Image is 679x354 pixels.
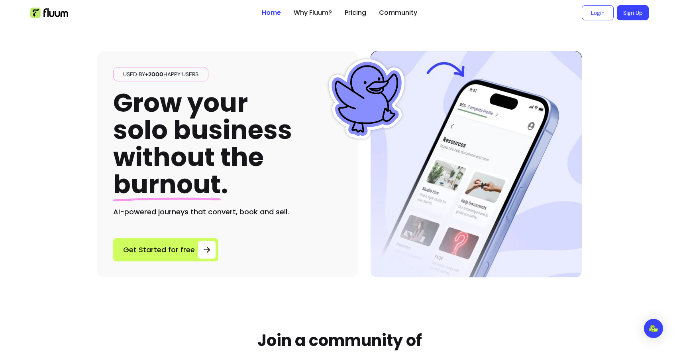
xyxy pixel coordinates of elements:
span: burnout [113,166,221,202]
a: Login [582,5,614,20]
div: Open Intercom Messenger [644,319,663,338]
img: Hero [371,51,582,277]
a: Community [379,8,417,18]
span: Get Started for free [123,244,195,255]
a: Why Fluum? [294,8,332,18]
a: Get Started for free [113,238,218,261]
span: +2000 [145,71,163,78]
a: Pricing [345,8,366,18]
span: Used by happy users [120,70,202,78]
h1: Grow your solo business without the . [113,89,292,198]
h2: AI-powered journeys that convert, book and sell. [113,206,342,218]
a: Sign Up [617,5,649,20]
img: Fluum Duck sticker [327,59,406,139]
img: Fluum Logo [30,8,68,18]
a: Home [262,8,281,18]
